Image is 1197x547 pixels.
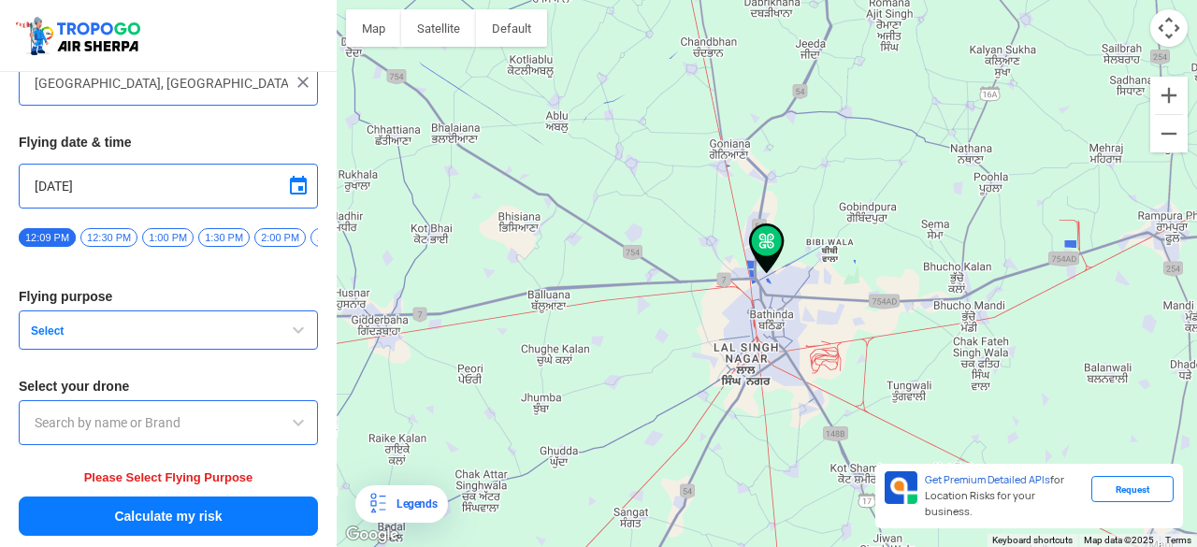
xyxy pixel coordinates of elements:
[346,9,401,47] button: Show street map
[19,290,318,303] h3: Flying purpose
[19,380,318,393] h3: Select your drone
[198,228,250,247] span: 1:30 PM
[35,175,302,197] input: Select Date
[341,523,403,547] a: Open this area in Google Maps (opens a new window)
[19,310,318,350] button: Select
[14,14,147,57] img: ic_tgdronemaps.svg
[1165,535,1191,545] a: Terms
[925,473,1050,486] span: Get Premium Detailed APIs
[310,228,362,247] span: 2:30 PM
[294,73,312,92] img: ic_close.png
[80,228,137,247] span: 12:30 PM
[19,228,76,247] span: 12:09 PM
[1150,115,1188,152] button: Zoom out
[401,9,476,47] button: Show satellite imagery
[19,497,318,536] button: Calculate my risk
[35,72,288,94] input: Search your flying location
[254,228,306,247] span: 2:00 PM
[1150,77,1188,114] button: Zoom in
[992,534,1073,547] button: Keyboard shortcuts
[1084,535,1154,545] span: Map data ©2025
[1150,9,1188,47] button: Map camera controls
[19,136,318,149] h3: Flying date & time
[1091,476,1174,502] div: Request
[367,493,389,515] img: Legends
[341,523,403,547] img: Google
[389,493,437,515] div: Legends
[917,471,1091,521] div: for Location Risks for your business.
[23,324,257,338] span: Select
[885,471,917,504] img: Premium APIs
[142,228,194,247] span: 1:00 PM
[84,470,253,484] span: Please Select Flying Purpose
[35,411,302,434] input: Search by name or Brand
